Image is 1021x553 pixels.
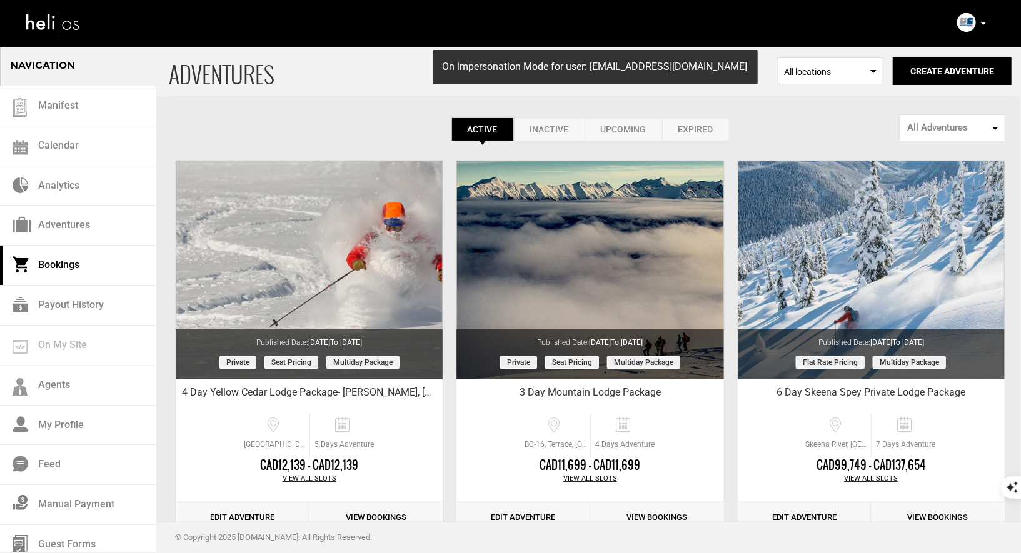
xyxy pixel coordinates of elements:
div: CAD12,139 - CAD12,139 [176,457,443,474]
span: Seat Pricing [264,356,318,369]
a: View Bookings [309,502,443,533]
a: Edit Adventure [456,502,590,533]
a: Inactive [514,117,585,141]
a: View Bookings [590,502,724,533]
span: Skeena River, [GEOGRAPHIC_DATA], [GEOGRAPHIC_DATA] [802,439,871,450]
span: to [DATE] [892,338,924,347]
span: Private [500,356,537,369]
span: to [DATE] [330,338,362,347]
div: 4 Day Yellow Cedar Lodge Package- [PERSON_NAME], [PERSON_NAME], & [PERSON_NAME] [176,386,443,404]
a: View Bookings [871,502,1005,533]
span: [DATE] [308,338,362,347]
span: Flat Rate Pricing [796,356,865,369]
div: Published Date: [456,329,723,348]
div: CAD99,749 - CAD137,654 [738,457,1005,474]
img: guest-list.svg [11,98,29,117]
span: BC-16, Terrace, [GEOGRAPHIC_DATA], [GEOGRAPHIC_DATA] [521,439,590,450]
a: Expired [662,117,730,141]
div: Published Date: [738,329,1005,348]
span: All locations [784,66,877,78]
span: Multiday package [326,356,400,369]
span: Seat Pricing [545,356,599,369]
span: Private [219,356,256,369]
a: Edit Adventure [176,502,309,533]
a: Edit Adventure [738,502,872,533]
div: View All Slots [738,474,1005,484]
button: Create Adventure [893,57,1012,85]
div: Published Date: [176,329,443,348]
span: All Adventures [907,121,989,134]
div: View All Slots [456,474,723,484]
button: All Adventures [899,114,1005,141]
span: 5 Days Adventure [310,439,378,450]
div: On impersonation Mode for user: [EMAIL_ADDRESS][DOMAIN_NAME] [433,50,758,84]
span: [DATE] [589,338,643,347]
a: Upcoming [585,117,662,141]
a: Active [451,117,514,141]
span: 7 Days Adventure [872,439,940,450]
div: CAD11,699 - CAD11,699 [456,457,723,474]
span: 4 Days Adventure [591,439,659,450]
span: Multiday package [873,356,946,369]
div: 3 Day Mountain Lodge Package [456,386,723,404]
img: img_634049a79d2f80bb852de8805dc5f4d5.png [957,13,976,32]
img: calendar.svg [13,140,28,155]
span: Multiday package [607,356,680,369]
span: [GEOGRAPHIC_DATA], [GEOGRAPHIC_DATA][STREET_ADDRESS][GEOGRAPHIC_DATA][GEOGRAPHIC_DATA] [241,439,309,450]
span: ADVENTURES [169,46,777,96]
img: on_my_site.svg [13,340,28,354]
img: agents-icon.svg [13,378,28,396]
span: [DATE] [870,338,924,347]
span: Select box activate [777,57,883,84]
div: 6 Day Skeena Spey Private Lodge Package [738,386,1005,404]
img: heli-logo [25,7,81,40]
div: View All Slots [176,474,443,484]
span: to [DATE] [611,338,643,347]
